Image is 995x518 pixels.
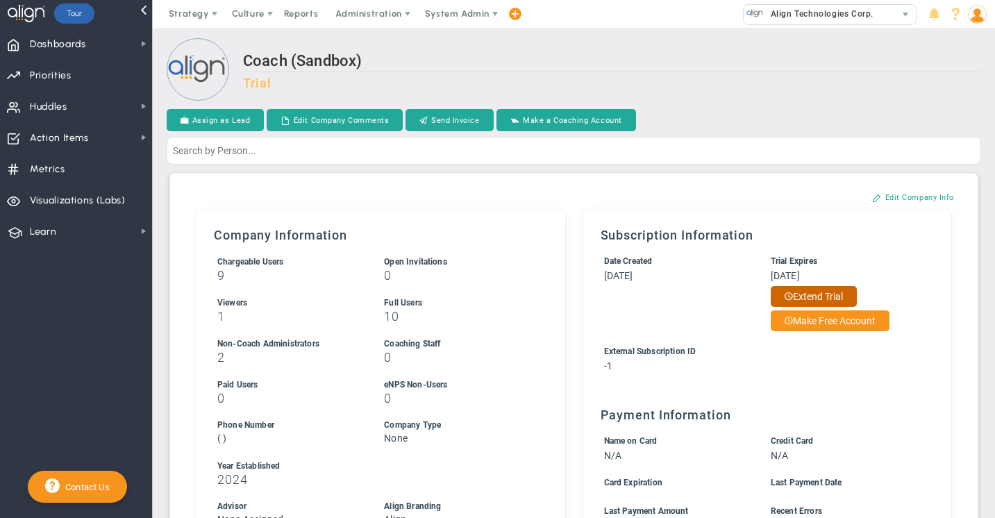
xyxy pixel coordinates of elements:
div: Advisor [217,500,358,513]
span: Open Invitations [384,257,447,267]
span: Huddles [30,92,67,122]
span: N/A [604,450,621,461]
button: Assign as Lead [167,109,264,131]
span: N/A [771,450,788,461]
h3: 10 [384,310,525,323]
h3: Trial [243,76,981,90]
span: Paid Users [217,380,258,390]
span: [DATE] [604,270,633,281]
div: Phone Number [217,419,358,432]
div: Recent Errors [771,505,912,518]
span: Administration [335,8,401,19]
button: Make Free Account [771,310,889,331]
h3: 1 [217,310,358,323]
img: 10991.Company.photo [746,5,764,22]
div: Name on Card [604,435,745,448]
span: Dashboards [30,30,86,59]
div: Credit Card [771,435,912,448]
h3: 0 [384,392,525,405]
span: Chargeable Users [217,257,284,267]
div: Company Type [384,419,525,432]
h3: Subscription Information [601,228,935,242]
div: Date Created [604,255,745,268]
span: -1 [604,360,612,371]
span: eNPS Non-Users [384,380,447,390]
span: Culture [232,8,265,19]
h2: Coach (Sandbox) [243,52,981,72]
span: Year Established [217,461,281,471]
button: Edit Company Comments [267,109,403,131]
span: Non-Coach Administrators [217,339,319,349]
span: Viewers [217,298,247,308]
input: Search by Person... [167,137,981,165]
h3: 0 [217,392,358,405]
span: select [896,5,916,24]
span: Full Users [384,298,422,308]
button: Make a Coaching Account [496,109,636,131]
label: Includes Users + Open Invitations, excludes Coaching Staff [217,256,284,267]
span: [DATE] [771,270,800,281]
span: ( [217,433,221,444]
h3: Company Information [214,228,548,242]
h3: 2024 [217,473,526,486]
h3: 9 [217,269,358,282]
span: System Admin [425,8,490,19]
div: Card Expiration [604,476,745,490]
span: ) [223,433,226,444]
div: Align Branding [384,500,525,513]
span: Contact Us [60,482,110,492]
button: Extend Trial [771,286,857,307]
img: 50249.Person.photo [968,5,987,24]
h3: 0 [384,351,525,364]
span: Metrics [30,155,65,184]
span: Priorities [30,61,72,90]
button: Send Invoice [405,109,493,131]
span: Align Technologies Corp. [764,5,873,23]
div: Trial Expires [771,255,912,268]
span: Visualizations (Labs) [30,186,126,215]
h3: Payment Information [601,408,935,422]
h3: 2 [217,351,358,364]
img: Loading... [167,38,229,101]
div: External Subscription ID [604,345,912,358]
span: Action Items [30,124,89,153]
span: Coaching Staff [384,339,440,349]
div: Last Payment Amount [604,505,745,518]
span: Learn [30,217,56,247]
div: Last Payment Date [771,476,912,490]
h3: 0 [384,269,525,282]
button: Edit Company Info [858,186,968,208]
span: None [384,433,408,444]
span: Strategy [169,8,209,19]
